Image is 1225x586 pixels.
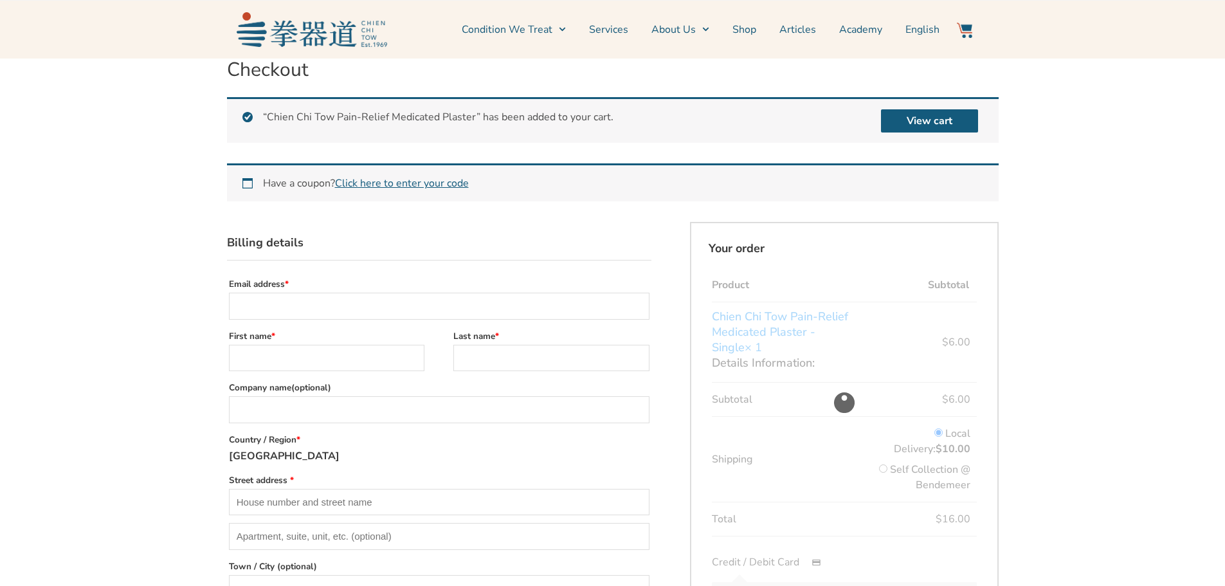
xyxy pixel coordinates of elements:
[227,222,651,261] h3: Billing details
[335,176,469,190] a: Enter your coupon code
[229,472,649,489] label: Street address
[227,59,999,82] h1: Checkout
[394,14,940,46] nav: Menu
[957,23,972,38] img: Website Icon-03
[229,523,649,550] input: Apartment, suite, unit, etc. (optional)
[229,379,649,396] label: Company name
[839,14,882,46] a: Academy
[905,14,939,46] a: English
[291,381,331,394] span: (optional)
[462,14,566,46] a: Condition We Treat
[453,327,649,345] label: Last name
[229,558,649,575] label: Town / City
[732,14,756,46] a: Shop
[229,449,340,463] strong: [GEOGRAPHIC_DATA]
[905,22,939,37] span: English
[690,222,999,268] h3: Your order
[229,489,649,516] input: House number and street name
[229,275,649,293] label: Email address
[651,14,709,46] a: About Us
[227,97,999,143] div: “Chien Chi Tow Pain-Relief Medicated Plaster” has been added to your cart.
[229,327,424,345] label: First name
[277,560,317,572] span: (optional)
[779,14,816,46] a: Articles
[229,431,649,448] label: Country / Region
[881,109,978,133] a: View cart
[589,14,628,46] a: Services
[227,163,999,201] div: Have a coupon?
